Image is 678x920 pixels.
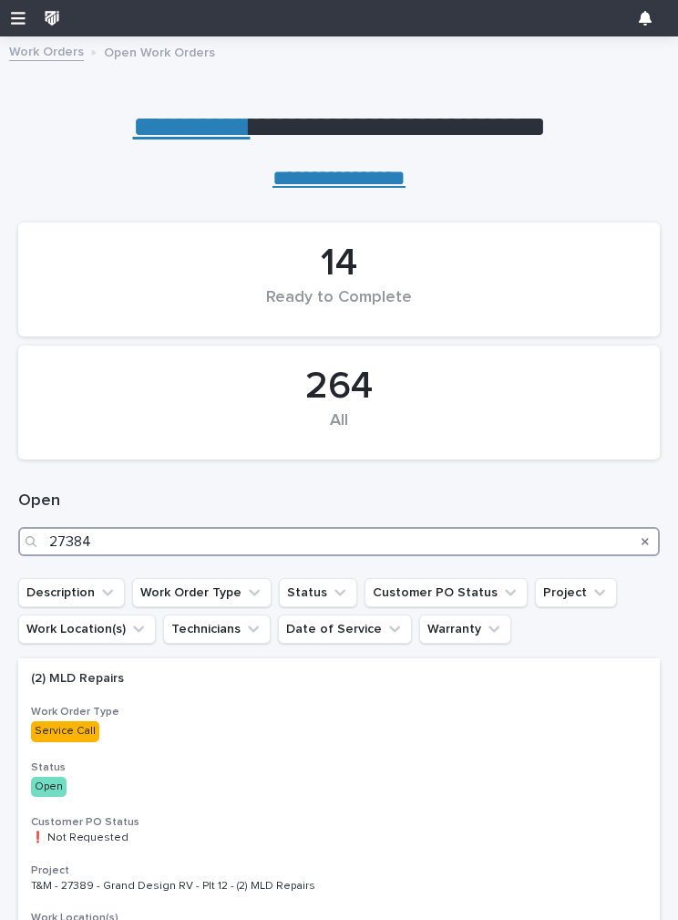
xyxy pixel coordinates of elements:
[104,41,215,61] p: Open Work Orders
[278,615,412,644] button: Date of Service
[31,760,647,775] h3: Status
[49,364,629,409] div: 264
[49,241,629,286] div: 14
[535,578,617,607] button: Project
[9,40,84,61] a: Work Orders
[163,615,271,644] button: Technicians
[31,880,350,893] p: T&M - 27389 - Grand Design RV - Plt 12 - (2) MLD Repairs
[31,777,67,797] div: Open
[31,721,99,741] div: Service Call
[31,671,350,687] p: (2) MLD Repairs
[31,832,350,844] p: ❗ Not Requested
[18,491,660,512] h1: Open
[18,578,125,607] button: Description
[31,705,647,719] h3: Work Order Type
[18,527,660,556] input: Search
[18,615,156,644] button: Work Location(s)
[419,615,511,644] button: Warranty
[132,578,272,607] button: Work Order Type
[31,863,647,878] h3: Project
[49,288,629,326] div: Ready to Complete
[31,815,647,830] h3: Customer PO Status
[49,411,629,450] div: All
[365,578,528,607] button: Customer PO Status
[40,6,64,30] img: wkUhmAIORKewsuZNaXNB
[279,578,357,607] button: Status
